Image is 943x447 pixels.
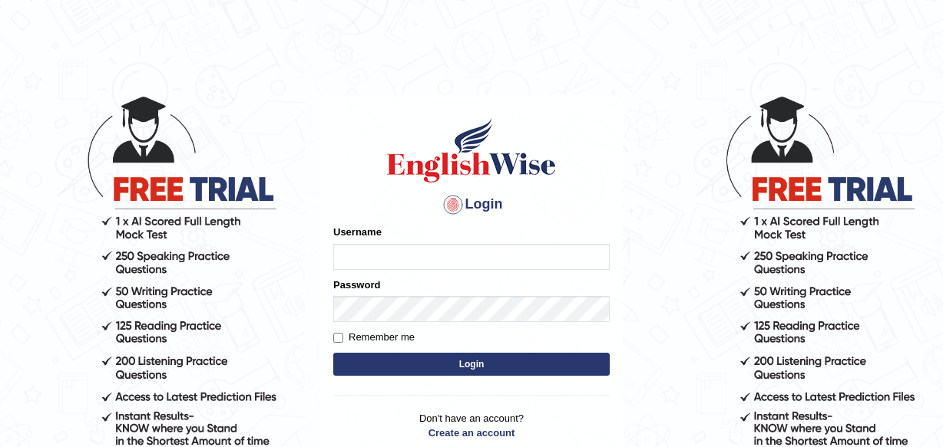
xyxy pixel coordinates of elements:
[333,330,415,345] label: Remember me
[333,353,610,376] button: Login
[333,426,610,440] a: Create an account
[333,333,343,343] input: Remember me
[333,278,380,292] label: Password
[333,225,382,239] label: Username
[384,116,559,185] img: Logo of English Wise sign in for intelligent practice with AI
[333,192,610,217] h4: Login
